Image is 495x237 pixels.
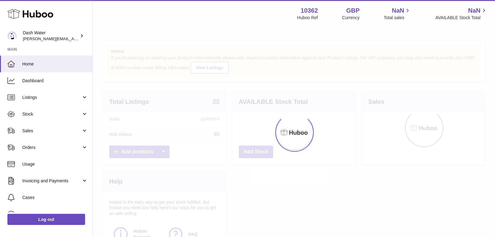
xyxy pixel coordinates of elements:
[384,6,411,21] a: NaN Total sales
[301,6,318,15] strong: 10362
[297,15,318,21] div: Huboo Ref
[23,30,79,42] div: Dash Water
[22,111,81,117] span: Stock
[23,36,124,41] span: [PERSON_NAME][EMAIL_ADDRESS][DOMAIN_NAME]
[22,178,81,184] span: Invoicing and Payments
[392,6,404,15] span: NaN
[22,95,81,100] span: Listings
[22,78,88,84] span: Dashboard
[22,211,88,217] span: Channels
[22,128,81,134] span: Sales
[435,6,488,21] a: NaN AVAILABLE Stock Total
[22,145,81,150] span: Orders
[7,31,17,40] img: james@dash-water.com
[22,61,88,67] span: Home
[468,6,480,15] span: NaN
[22,195,88,201] span: Cases
[435,15,488,21] span: AVAILABLE Stock Total
[384,15,411,21] span: Total sales
[346,6,359,15] strong: GBP
[342,15,360,21] div: Currency
[7,214,85,225] a: Log out
[22,161,88,167] span: Usage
